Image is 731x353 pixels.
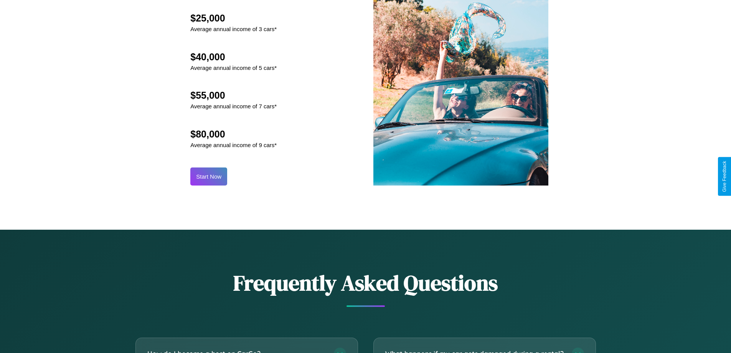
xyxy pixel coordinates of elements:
[190,140,277,150] p: Average annual income of 9 cars*
[190,63,277,73] p: Average annual income of 5 cars*
[190,129,277,140] h2: $80,000
[135,268,596,298] h2: Frequently Asked Questions
[190,101,277,111] p: Average annual income of 7 cars*
[190,13,277,24] h2: $25,000
[190,24,277,34] p: Average annual income of 3 cars*
[190,90,277,101] h2: $55,000
[190,51,277,63] h2: $40,000
[722,161,727,192] div: Give Feedback
[190,167,227,186] button: Start Now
